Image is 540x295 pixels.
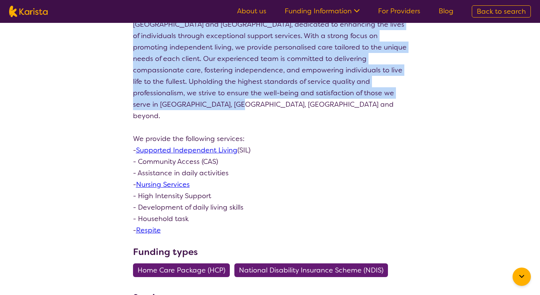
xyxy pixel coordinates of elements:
[133,7,407,236] p: At 1st Care, we take pride in being a trusted Registered Provider in [GEOGRAPHIC_DATA] and [GEOGR...
[138,263,225,277] span: Home Care Package (HCP)
[133,245,407,259] h3: Funding types
[285,6,360,16] a: Funding Information
[239,263,383,277] span: National Disability Insurance Scheme (NDIS)
[439,6,453,16] a: Blog
[378,6,420,16] a: For Providers
[477,7,526,16] span: Back to search
[9,6,48,17] img: Karista logo
[472,5,531,18] a: Back to search
[234,266,393,275] a: National Disability Insurance Scheme (NDIS)
[136,146,237,155] a: Supported Independent Living
[133,266,234,275] a: Home Care Package (HCP)
[237,6,266,16] a: About us
[136,180,190,189] a: Nursing Services
[136,226,161,235] a: Respite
